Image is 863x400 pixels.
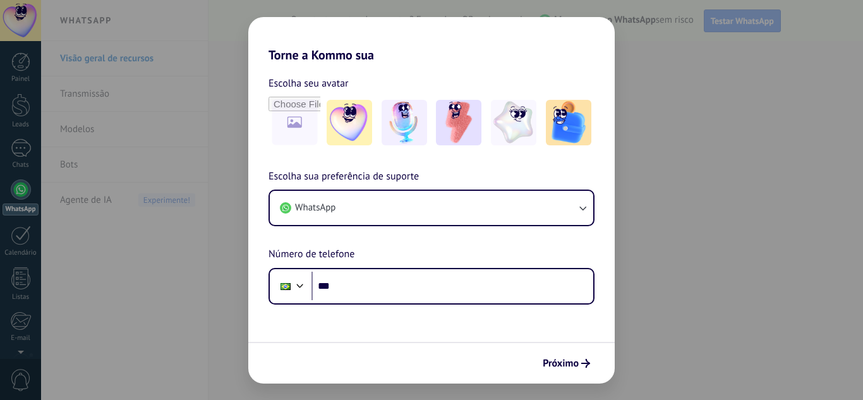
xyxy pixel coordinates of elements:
img: -5.jpeg [546,100,591,145]
button: WhatsApp [270,191,593,225]
img: -2.jpeg [382,100,427,145]
span: WhatsApp [295,202,335,214]
img: -1.jpeg [327,100,372,145]
button: Próximo [537,353,596,374]
h2: Torne a Kommo sua [248,17,615,63]
img: -3.jpeg [436,100,481,145]
img: -4.jpeg [491,100,536,145]
div: Brazil: + 55 [274,273,298,300]
span: Escolha sua preferência de suporte [269,169,419,185]
span: Escolha seu avatar [269,75,349,92]
span: Próximo [543,359,579,368]
span: Número de telefone [269,246,354,263]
